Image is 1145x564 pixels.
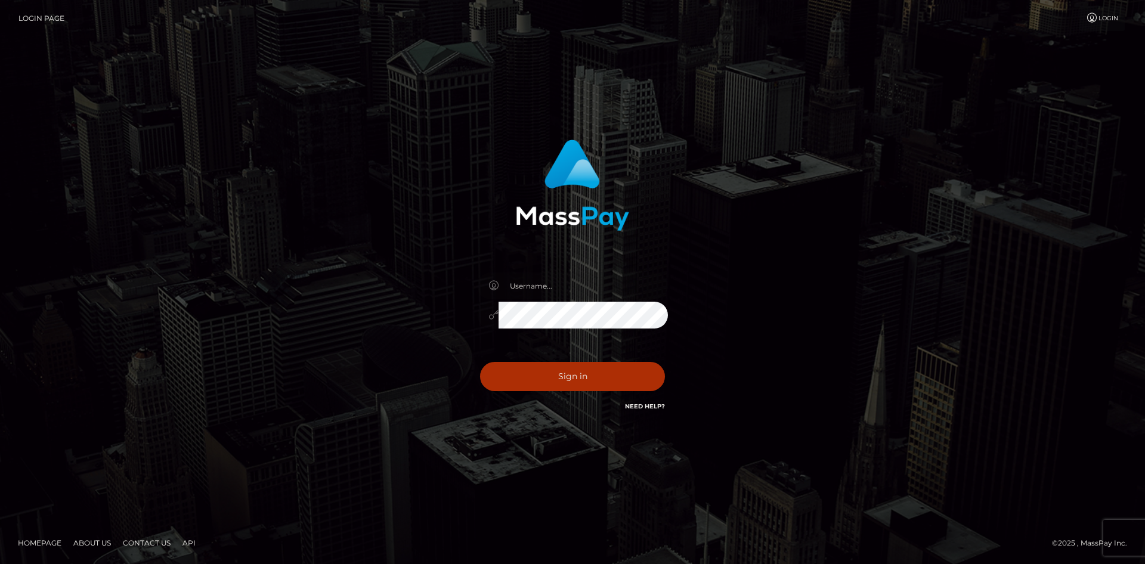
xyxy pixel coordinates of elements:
[118,534,175,552] a: Contact Us
[1079,6,1125,31] a: Login
[178,534,200,552] a: API
[1052,537,1136,550] div: © 2025 , MassPay Inc.
[480,362,665,391] button: Sign in
[625,402,665,410] a: Need Help?
[13,534,66,552] a: Homepage
[516,140,629,231] img: MassPay Login
[18,6,64,31] a: Login Page
[69,534,116,552] a: About Us
[499,272,668,299] input: Username...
